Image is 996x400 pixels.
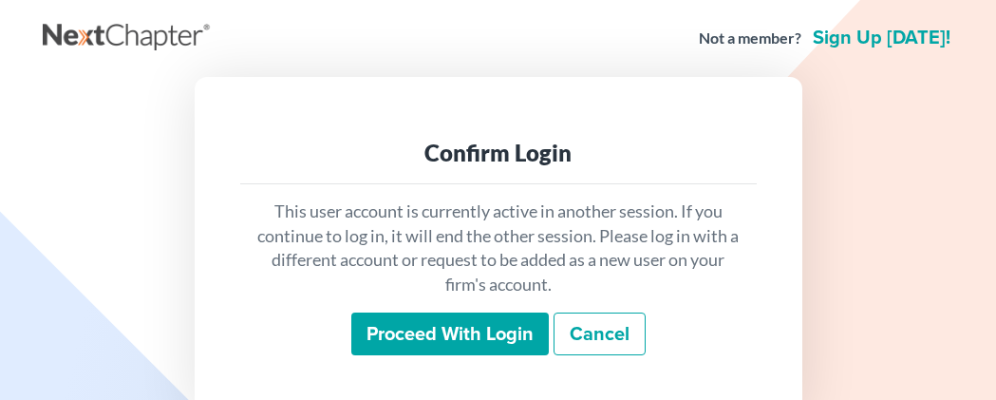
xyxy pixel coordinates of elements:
a: Cancel [554,313,646,356]
input: Proceed with login [351,313,549,356]
p: This user account is currently active in another session. If you continue to log in, it will end ... [255,200,742,297]
div: Confirm Login [255,138,742,168]
strong: Not a member? [699,28,801,49]
a: Sign up [DATE]! [809,29,954,48]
